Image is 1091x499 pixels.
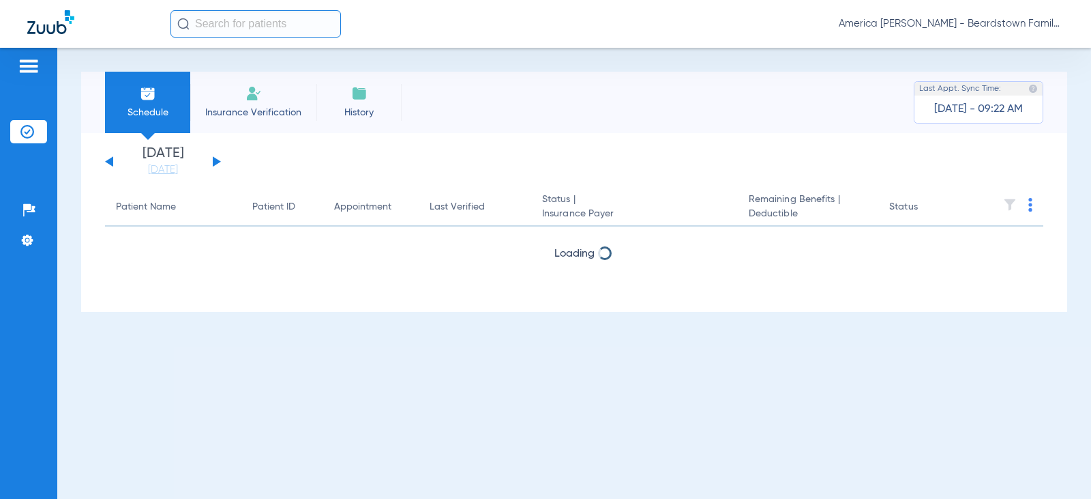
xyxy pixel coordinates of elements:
div: Last Verified [430,200,520,214]
input: Search for patients [170,10,341,38]
div: Patient Name [116,200,230,214]
th: Status [878,188,970,227]
div: Patient ID [252,200,295,214]
img: filter.svg [1003,198,1017,212]
span: Deductible [749,207,867,221]
div: Patient Name [116,200,176,214]
img: Zuub Logo [27,10,74,34]
div: Last Verified [430,200,485,214]
span: America [PERSON_NAME] - Beardstown Family Dental [839,17,1064,31]
img: last sync help info [1028,84,1038,94]
span: Insurance Verification [200,106,306,119]
div: Appointment [334,200,408,214]
div: Appointment [334,200,391,214]
span: History [327,106,391,119]
th: Status | [531,188,738,227]
img: group-dot-blue.svg [1028,198,1032,212]
div: Patient ID [252,200,312,214]
th: Remaining Benefits | [738,188,878,227]
img: hamburger-icon [18,58,40,74]
span: [DATE] - 09:22 AM [934,102,1023,116]
span: Last Appt. Sync Time: [919,82,1001,96]
img: Manual Insurance Verification [245,85,262,102]
span: Loading [554,248,595,259]
img: History [351,85,368,102]
img: Search Icon [177,18,190,30]
li: [DATE] [122,147,204,177]
a: [DATE] [122,163,204,177]
span: Schedule [115,106,180,119]
img: Schedule [140,85,156,102]
span: Insurance Payer [542,207,727,221]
